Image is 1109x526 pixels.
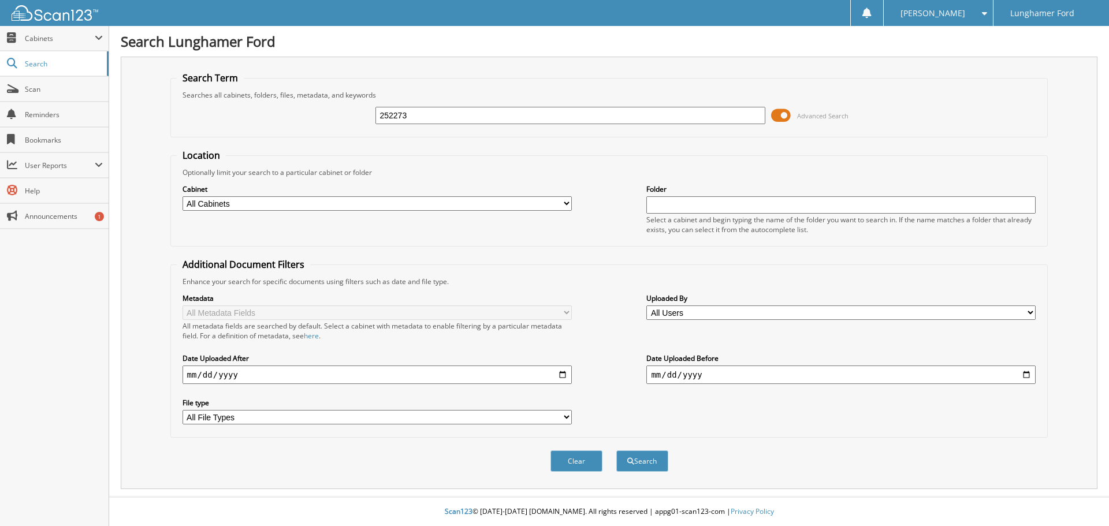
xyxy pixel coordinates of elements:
label: Uploaded By [646,293,1036,303]
div: Enhance your search for specific documents using filters such as date and file type. [177,277,1042,286]
span: Bookmarks [25,135,103,145]
span: Scan123 [445,506,472,516]
span: Scan [25,84,103,94]
label: Date Uploaded After [183,353,572,363]
span: Lunghamer Ford [1010,10,1074,17]
div: Searches all cabinets, folders, files, metadata, and keywords [177,90,1042,100]
span: Announcements [25,211,103,221]
div: Select a cabinet and begin typing the name of the folder you want to search in. If the name match... [646,215,1036,234]
h1: Search Lunghamer Ford [121,32,1097,51]
legend: Search Term [177,72,244,84]
div: 1 [95,212,104,221]
label: Folder [646,184,1036,194]
span: Reminders [25,110,103,120]
a: Privacy Policy [731,506,774,516]
button: Search [616,450,668,472]
label: Date Uploaded Before [646,353,1036,363]
input: start [183,365,572,384]
button: Clear [550,450,602,472]
a: here [304,331,319,341]
label: Metadata [183,293,572,303]
span: User Reports [25,161,95,170]
img: scan123-logo-white.svg [12,5,98,21]
div: © [DATE]-[DATE] [DOMAIN_NAME]. All rights reserved | appg01-scan123-com | [109,498,1109,526]
span: Cabinets [25,33,95,43]
span: Advanced Search [797,111,849,120]
input: end [646,365,1036,384]
legend: Location [177,149,226,162]
span: Search [25,59,101,69]
div: Optionally limit your search to a particular cabinet or folder [177,167,1042,177]
label: File type [183,398,572,408]
div: All metadata fields are searched by default. Select a cabinet with metadata to enable filtering b... [183,321,572,341]
span: [PERSON_NAME] [900,10,965,17]
label: Cabinet [183,184,572,194]
span: Help [25,186,103,196]
legend: Additional Document Filters [177,258,310,271]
